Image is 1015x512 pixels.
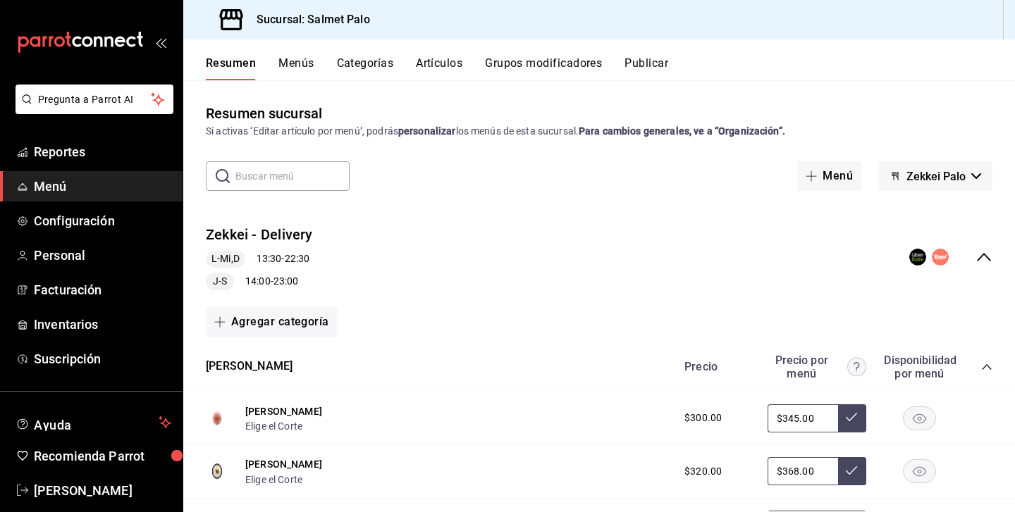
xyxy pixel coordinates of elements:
[34,447,171,466] span: Recomienda Parrot
[235,162,350,190] input: Buscar menú
[34,481,171,500] span: [PERSON_NAME]
[797,161,861,191] button: Menú
[485,56,602,80] button: Grupos modificadores
[206,56,1015,80] div: navigation tabs
[206,225,313,245] button: Zekkei - Delivery
[206,460,228,482] img: Preview
[278,56,314,80] button: Menús
[155,37,166,48] button: open_drawer_menu
[38,92,152,107] span: Pregunta a Parrot AI
[206,251,245,266] span: L-Mi,D
[245,404,322,418] button: [PERSON_NAME]
[768,457,838,485] input: Sin ajuste
[34,177,171,196] span: Menú
[245,11,370,28] h3: Sucursal: Salmet Palo
[34,211,171,230] span: Configuración
[206,251,313,268] div: 13:30 - 22:30
[337,56,394,80] button: Categorías
[206,124,992,139] div: Si activas ‘Editar artículo por menú’, podrás los menús de esta sucursal.
[206,307,338,337] button: Agregar categoría
[206,407,228,430] img: Preview
[398,125,456,137] strong: personalizar
[684,464,722,479] span: $320.00
[884,354,954,380] div: Disponibilidad por menú
[34,280,171,299] span: Facturación
[768,354,866,380] div: Precio por menú
[207,274,233,289] span: J-S
[206,103,322,124] div: Resumen sucursal
[878,161,992,191] button: Zekkei Palo
[245,473,302,487] button: Elige el Corte
[34,349,171,368] span: Suscripción
[245,419,302,433] button: Elige el Corte
[206,358,293,375] button: [PERSON_NAME]
[16,85,173,114] button: Pregunta a Parrot AI
[906,170,966,183] span: Zekkei Palo
[34,142,171,161] span: Reportes
[670,360,761,373] div: Precio
[768,404,838,432] input: Sin ajuste
[245,457,322,471] button: [PERSON_NAME]
[10,102,173,117] a: Pregunta a Parrot AI
[34,246,171,265] span: Personal
[34,315,171,334] span: Inventarios
[206,273,313,290] div: 14:00 - 23:00
[579,125,785,137] strong: Para cambios generales, ve a “Organización”.
[684,411,722,425] span: $300.00
[206,56,256,80] button: Resumen
[34,414,153,431] span: Ayuda
[625,56,668,80] button: Publicar
[981,361,992,373] button: collapse-category-row
[183,213,1015,301] div: collapse-menu-row
[416,56,462,80] button: Artículos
